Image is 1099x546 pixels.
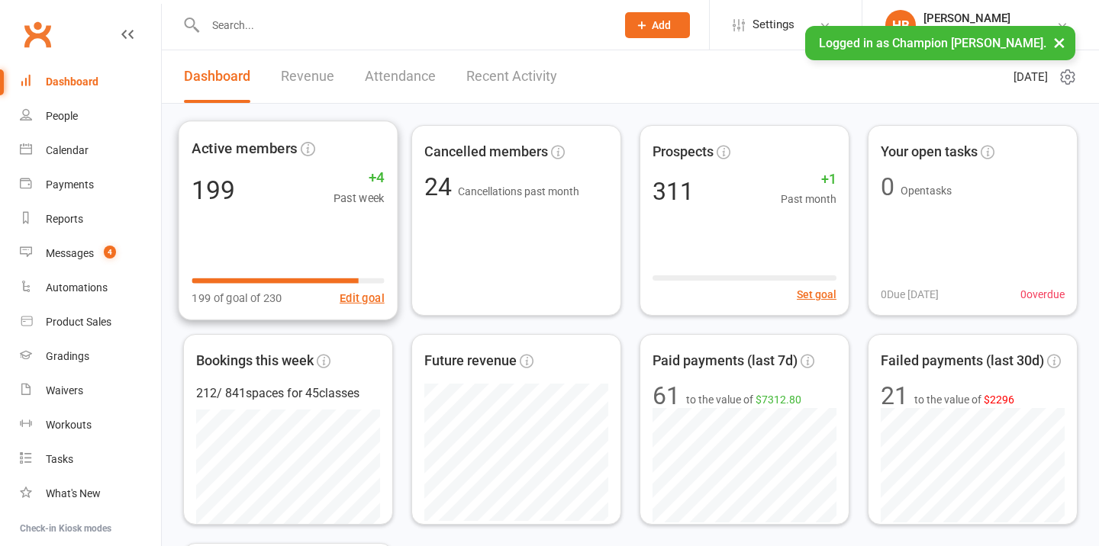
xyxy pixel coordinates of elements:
[20,477,161,511] a: What's New
[20,236,161,271] a: Messages 4
[923,11,1056,25] div: [PERSON_NAME]
[334,166,385,189] span: +4
[20,168,161,202] a: Payments
[46,144,89,156] div: Calendar
[18,15,56,53] a: Clubworx
[652,19,671,31] span: Add
[984,393,1014,406] span: $2296
[340,289,385,307] button: Edit goal
[201,14,605,36] input: Search...
[20,271,161,305] a: Automations
[20,202,161,236] a: Reports
[753,8,794,42] span: Settings
[1020,286,1065,303] span: 0 overdue
[46,75,98,88] div: Dashboard
[881,175,894,199] div: 0
[797,286,836,303] button: Set goal
[901,185,952,197] span: Open tasks
[334,189,385,207] span: Past week
[46,110,78,122] div: People
[1014,68,1048,86] span: [DATE]
[20,339,161,374] a: Gradings
[20,133,161,168] a: Calendar
[781,169,836,191] span: +1
[196,350,314,372] span: Bookings this week
[46,281,108,294] div: Automations
[192,177,235,203] div: 199
[46,350,89,362] div: Gradings
[192,137,297,160] span: Active members
[653,141,714,163] span: Prospects
[20,408,161,442] a: Workouts
[881,384,908,408] div: 21
[424,141,548,163] span: Cancelled members
[424,350,517,372] span: Future revenue
[20,99,161,133] a: People
[46,384,83,397] div: Waivers
[192,289,282,307] span: 199 of goal of 230
[914,391,1014,408] span: to the value of
[653,350,798,372] span: Paid payments (last 7d)
[46,247,94,259] div: Messages
[466,50,557,103] a: Recent Activity
[46,178,94,191] div: Payments
[46,453,73,465] div: Tasks
[819,36,1046,50] span: Logged in as Champion [PERSON_NAME].
[881,141,978,163] span: Your open tasks
[365,50,436,103] a: Attendance
[46,316,111,328] div: Product Sales
[46,419,92,431] div: Workouts
[923,25,1056,39] div: Champion [PERSON_NAME]
[20,374,161,408] a: Waivers
[756,393,801,406] span: $7312.80
[625,12,690,38] button: Add
[20,65,161,99] a: Dashboard
[46,487,101,499] div: What's New
[781,191,836,207] span: Past month
[184,50,250,103] a: Dashboard
[881,286,939,303] span: 0 Due [DATE]
[281,50,334,103] a: Revenue
[653,179,694,204] div: 311
[653,384,680,408] div: 61
[104,246,116,259] span: 4
[424,172,458,201] span: 24
[881,350,1044,372] span: Failed payments (last 30d)
[1046,26,1073,59] button: ×
[885,10,916,40] div: HB
[20,305,161,339] a: Product Sales
[686,391,801,408] span: to the value of
[196,384,380,403] div: 212 / 841 spaces for 45 classes
[46,213,83,225] div: Reports
[20,442,161,477] a: Tasks
[458,185,579,198] span: Cancellations past month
